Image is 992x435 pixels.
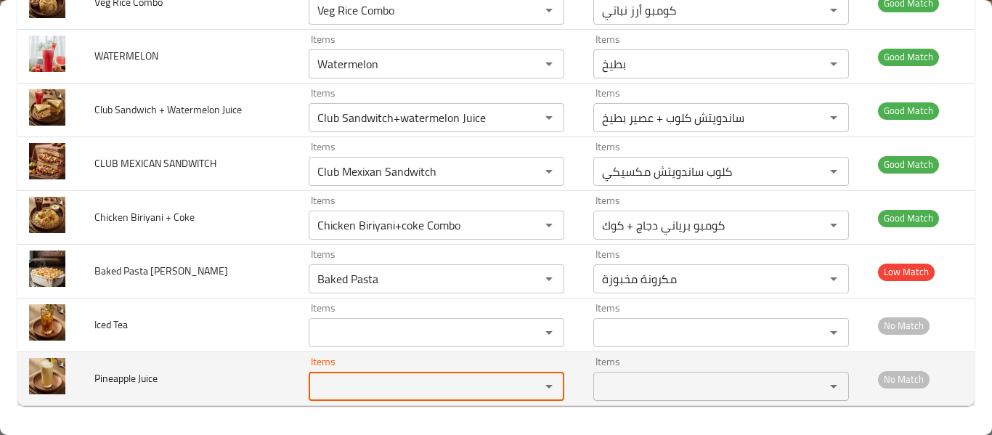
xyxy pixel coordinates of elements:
[29,304,65,341] img: Iced Tea
[94,208,195,227] span: Chicken Biriyani + Coke
[94,369,158,388] span: Pineapple Juice
[878,49,939,65] span: Good Match
[824,269,844,289] button: Open
[29,89,65,126] img: Club Sandwich + Watermelon Juice
[94,315,128,334] span: Iced Tea
[824,376,844,397] button: Open
[539,269,559,289] button: Open
[539,54,559,74] button: Open
[824,54,844,74] button: Open
[878,156,939,173] span: Good Match
[539,161,559,182] button: Open
[878,317,930,334] span: No Match
[824,215,844,235] button: Open
[29,143,65,179] img: CLUB MEXICAN SANDWITCH
[878,102,939,119] span: Good Match
[29,251,65,287] img: Baked Pasta Alfredo
[29,358,65,394] img: Pineapple Juice
[878,264,935,280] span: Low Match
[539,107,559,128] button: Open
[824,161,844,182] button: Open
[94,154,216,173] span: CLUB MEXICAN SANDWITCH
[539,376,559,397] button: Open
[539,322,559,343] button: Open
[539,215,559,235] button: Open
[94,100,242,119] span: Club Sandwich + Watermelon Juice
[29,197,65,233] img: Chicken Biriyani + Coke
[824,322,844,343] button: Open
[878,210,939,227] span: Good Match
[878,371,930,388] span: No Match
[94,46,158,65] span: WATERMELON
[94,261,228,280] span: Baked Pasta [PERSON_NAME]
[29,36,65,72] img: WATERMELON
[824,107,844,128] button: Open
